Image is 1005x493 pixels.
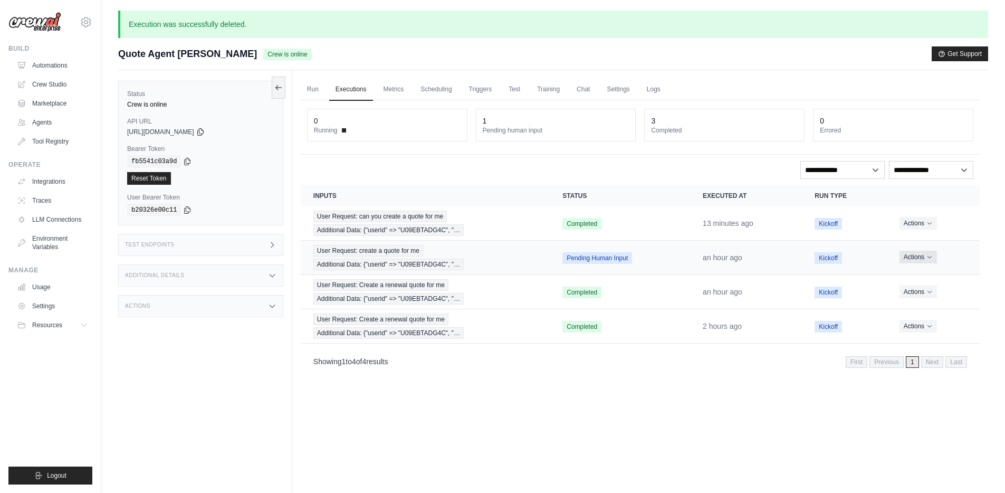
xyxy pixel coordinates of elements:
[820,116,824,126] div: 0
[899,286,937,298] button: Actions for execution
[802,185,886,206] th: Run Type
[932,46,988,61] button: Get Support
[314,116,318,126] div: 0
[13,133,92,150] a: Tool Registry
[869,356,904,368] span: Previous
[13,317,92,334] button: Resources
[127,117,274,126] label: API URL
[313,314,448,325] span: User Request: Create a renewal quote for me
[127,204,181,216] code: b20326e00c11
[314,126,338,135] span: Running
[815,218,842,230] span: Kickoff
[342,357,346,366] span: 1
[47,471,66,480] span: Logout
[127,90,274,98] label: Status
[8,467,92,485] button: Logout
[8,160,92,169] div: Operate
[301,185,980,375] section: Crew executions table
[301,348,980,375] nav: Pagination
[550,185,690,206] th: Status
[118,46,257,61] span: Quote Agent [PERSON_NAME]
[463,79,499,101] a: Triggers
[32,321,62,329] span: Resources
[118,11,988,38] p: Execution was successfully deleted.
[899,251,937,263] button: Actions for execution
[125,303,150,309] h3: Actions
[13,114,92,131] a: Agents
[313,224,464,236] span: Additional Data: {"userid" => "U09EBTADG4C", "…
[846,356,867,368] span: First
[815,287,842,298] span: Kickoff
[127,145,274,153] label: Bearer Token
[703,322,742,330] time: September 13, 2025 at 19:37 PDT
[906,356,919,368] span: 1
[313,211,537,236] a: View execution details for User Request
[483,126,629,135] dt: Pending human input
[562,218,601,230] span: Completed
[313,356,388,367] p: Showing to of results
[313,279,537,305] a: View execution details for User Request
[690,185,802,206] th: Executed at
[945,356,967,368] span: Last
[301,185,550,206] th: Inputs
[640,79,667,101] a: Logs
[127,128,194,136] span: [URL][DOMAIN_NAME]
[313,327,464,339] span: Additional Data: {"userid" => "U09EBTADG4C", "…
[562,321,601,333] span: Completed
[127,100,274,109] div: Crew is online
[921,356,944,368] span: Next
[127,193,274,202] label: User Bearer Token
[414,79,458,101] a: Scheduling
[13,279,92,296] a: Usage
[125,272,184,279] h3: Additional Details
[362,357,366,366] span: 4
[483,116,487,126] div: 1
[703,219,753,227] time: September 13, 2025 at 20:59 PDT
[313,211,447,222] span: User Request: can you create a quote for me
[313,314,537,339] a: View execution details for User Request
[13,230,92,255] a: Environment Variables
[899,320,937,333] button: Actions for execution
[8,266,92,274] div: Manage
[313,259,464,270] span: Additional Data: {"userid" => "U09EBTADG4C", "…
[301,79,325,101] a: Run
[899,217,937,230] button: Actions for execution
[13,76,92,93] a: Crew Studio
[502,79,527,101] a: Test
[846,356,967,368] nav: Pagination
[820,126,966,135] dt: Errored
[125,242,175,248] h3: Test Endpoints
[263,49,311,60] span: Crew is online
[600,79,636,101] a: Settings
[377,79,410,101] a: Metrics
[562,252,632,264] span: Pending Human Input
[13,192,92,209] a: Traces
[531,79,566,101] a: Training
[313,279,448,291] span: User Request: Create a renewal quote for me
[352,357,356,366] span: 4
[651,126,798,135] dt: Completed
[651,116,655,126] div: 3
[703,288,742,296] time: September 13, 2025 at 20:06 PDT
[127,172,171,185] a: Reset Token
[570,79,596,101] a: Chat
[562,287,601,298] span: Completed
[313,245,423,257] span: User Request: create a quote for me
[815,252,842,264] span: Kickoff
[329,79,373,101] a: Executions
[13,298,92,315] a: Settings
[8,12,61,32] img: Logo
[13,95,92,112] a: Marketplace
[13,57,92,74] a: Automations
[313,245,537,270] a: View execution details for User Request
[13,173,92,190] a: Integrations
[313,293,464,305] span: Additional Data: {"userid" => "U09EBTADG4C", "…
[127,155,181,168] code: fb5541c03a9d
[8,44,92,53] div: Build
[703,253,742,262] time: September 13, 2025 at 20:11 PDT
[13,211,92,228] a: LLM Connections
[815,321,842,333] span: Kickoff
